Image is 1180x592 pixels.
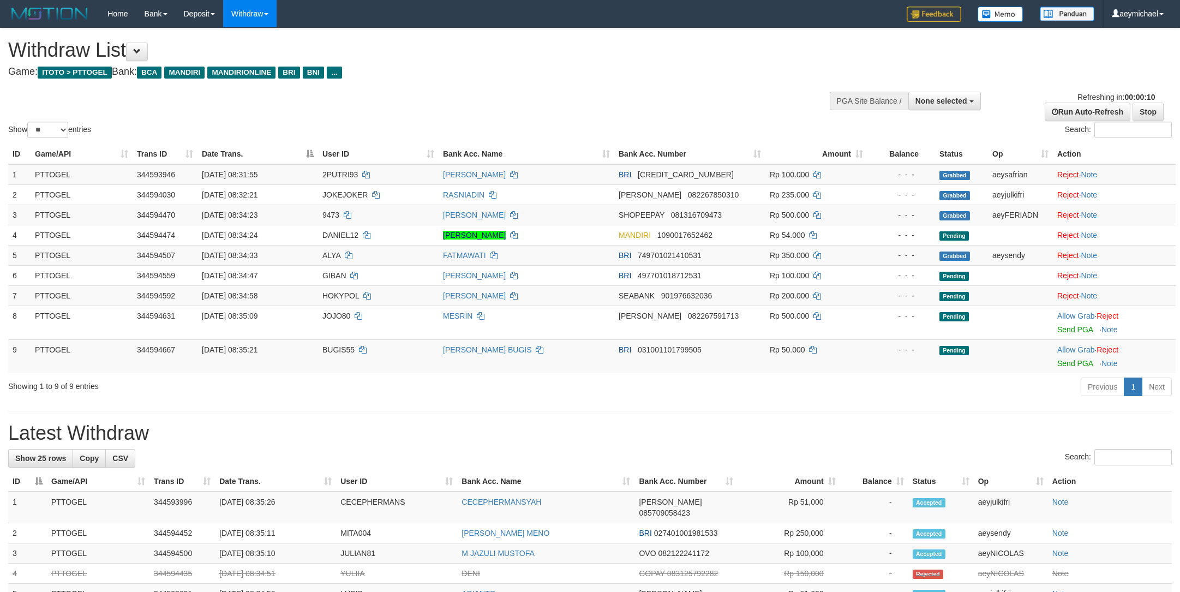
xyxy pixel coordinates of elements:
span: Copy 367601009433535 to clipboard [638,170,734,179]
span: Copy 031001101799505 to clipboard [638,345,702,354]
td: · [1053,225,1176,245]
span: Rp 50.000 [770,345,805,354]
span: Rp 500.000 [770,312,809,320]
td: PTTOGEL [31,285,133,306]
a: Note [1052,569,1069,578]
th: Date Trans.: activate to sort column descending [197,144,318,164]
span: GOPAY [639,569,664,578]
td: 344594435 [149,564,215,584]
a: [PERSON_NAME] BUGIS [443,345,532,354]
a: Note [1081,211,1098,219]
td: · [1053,339,1176,373]
th: ID [8,144,31,164]
td: aeyjulkifri [974,492,1048,523]
a: Next [1142,378,1172,396]
td: · [1053,285,1176,306]
span: Rejected [913,570,943,579]
td: aeysendy [988,245,1053,265]
span: ITOTO > PTTOGEL [38,67,112,79]
td: PTTOGEL [47,564,149,584]
span: Pending [939,231,969,241]
td: PTTOGEL [47,543,149,564]
a: MESRIN [443,312,472,320]
td: [DATE] 08:35:11 [215,523,336,543]
td: PTTOGEL [31,184,133,205]
td: JULIAN81 [336,543,457,564]
th: User ID: activate to sort column ascending [336,471,457,492]
span: BCA [137,67,161,79]
span: Pending [939,272,969,281]
a: Run Auto-Refresh [1045,103,1130,121]
th: Status: activate to sort column ascending [908,471,974,492]
span: 344594507 [137,251,175,260]
td: aeysendy [974,523,1048,543]
a: Reject [1057,251,1079,260]
span: [DATE] 08:34:58 [202,291,257,300]
a: [PERSON_NAME] [443,291,506,300]
td: - [840,564,908,584]
td: · [1053,164,1176,185]
a: Note [1081,231,1098,240]
span: 344594030 [137,190,175,199]
input: Search: [1094,449,1172,465]
span: MANDIRI [619,231,651,240]
label: Show entries [8,122,91,138]
a: Send PGA [1057,359,1093,368]
td: PTTOGEL [31,306,133,339]
th: Bank Acc. Name: activate to sort column ascending [439,144,614,164]
div: - - - [872,210,931,220]
td: Rp 250,000 [738,523,840,543]
span: None selected [915,97,967,105]
th: Trans ID: activate to sort column ascending [133,144,197,164]
th: Op: activate to sort column ascending [974,471,1048,492]
span: Copy 081316709473 to clipboard [671,211,722,219]
a: Previous [1081,378,1124,396]
a: DENI [462,569,480,578]
span: JOJO80 [322,312,350,320]
span: Copy 083125792282 to clipboard [667,569,718,578]
span: [DATE] 08:35:21 [202,345,257,354]
td: aeyjulkifri [988,184,1053,205]
a: Note [1101,359,1118,368]
span: Grabbed [939,252,970,261]
td: 4 [8,564,47,584]
td: 4 [8,225,31,245]
h4: Game: Bank: [8,67,776,77]
a: Reject [1097,345,1118,354]
span: Copy 497701018712531 to clipboard [638,271,702,280]
span: Copy 1090017652462 to clipboard [657,231,712,240]
td: [DATE] 08:35:26 [215,492,336,523]
span: HOKYPOL [322,291,359,300]
td: PTTOGEL [47,523,149,543]
span: Refreshing in: [1077,93,1155,101]
th: Amount: activate to sort column ascending [738,471,840,492]
th: Balance [867,144,935,164]
span: Rp 200.000 [770,291,809,300]
span: 344594559 [137,271,175,280]
td: 9 [8,339,31,373]
td: YULIIA [336,564,457,584]
span: Pending [939,312,969,321]
a: Reject [1057,211,1079,219]
th: Bank Acc. Name: activate to sort column ascending [457,471,634,492]
a: Note [1081,291,1098,300]
span: Accepted [913,529,945,539]
span: Rp 100.000 [770,170,809,179]
a: CECEPHERMANSYAH [462,498,541,506]
td: Rp 51,000 [738,492,840,523]
a: Note [1081,190,1098,199]
td: - [840,523,908,543]
td: [DATE] 08:35:10 [215,543,336,564]
div: - - - [872,290,931,301]
img: MOTION_logo.png [8,5,91,22]
td: MITA004 [336,523,457,543]
span: BRI [619,251,631,260]
span: Copy 901976632036 to clipboard [661,291,712,300]
a: M JAZULI MUSTOFA [462,549,535,558]
th: Bank Acc. Number: activate to sort column ascending [634,471,737,492]
a: [PERSON_NAME] [443,271,506,280]
td: aeyNICOLAS [974,564,1048,584]
a: Note [1101,325,1118,334]
span: Copy 082122241172 to clipboard [658,549,709,558]
a: [PERSON_NAME] MENO [462,529,549,537]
